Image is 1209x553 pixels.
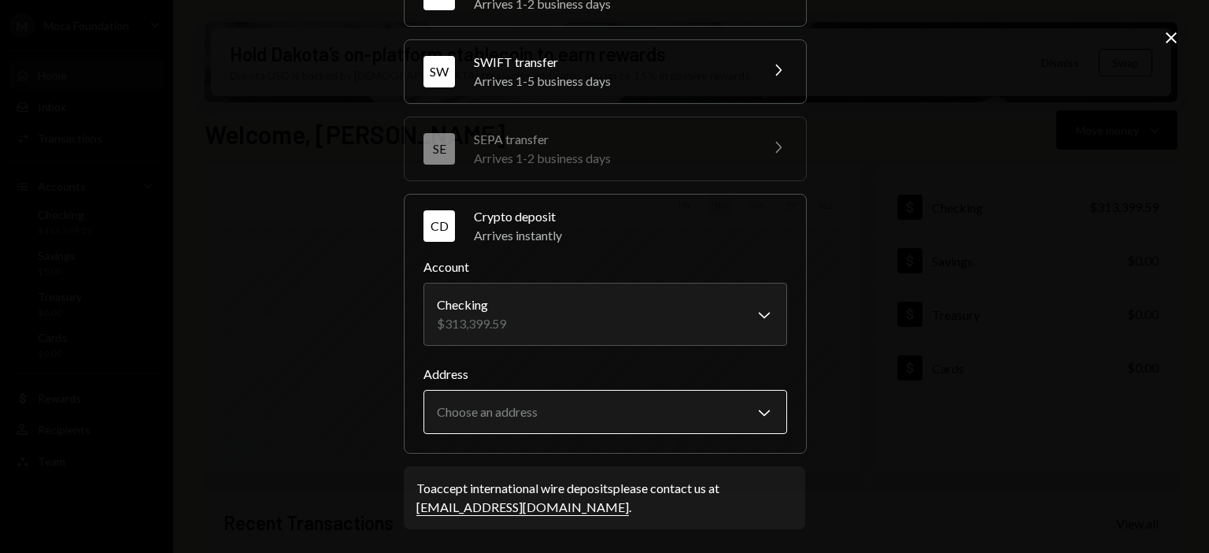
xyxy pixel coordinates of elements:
[416,499,629,516] a: [EMAIL_ADDRESS][DOMAIN_NAME]
[474,130,749,149] div: SEPA transfer
[474,53,749,72] div: SWIFT transfer
[423,56,455,87] div: SW
[423,258,787,276] label: Account
[474,72,749,91] div: Arrives 1-5 business days
[405,40,806,103] button: SWSWIFT transferArrives 1-5 business days
[474,149,749,168] div: Arrives 1-2 business days
[405,195,806,258] button: CDCrypto depositArrives instantly
[416,479,793,517] div: To accept international wire deposits please contact us at .
[423,133,455,165] div: SE
[405,117,806,180] button: SESEPA transferArrives 1-2 business days
[474,207,787,226] div: Crypto deposit
[474,226,787,245] div: Arrives instantly
[423,210,455,242] div: CD
[423,390,787,434] button: Address
[423,258,787,434] div: CDCrypto depositArrives instantly
[423,283,787,346] button: Account
[423,365,787,384] label: Address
